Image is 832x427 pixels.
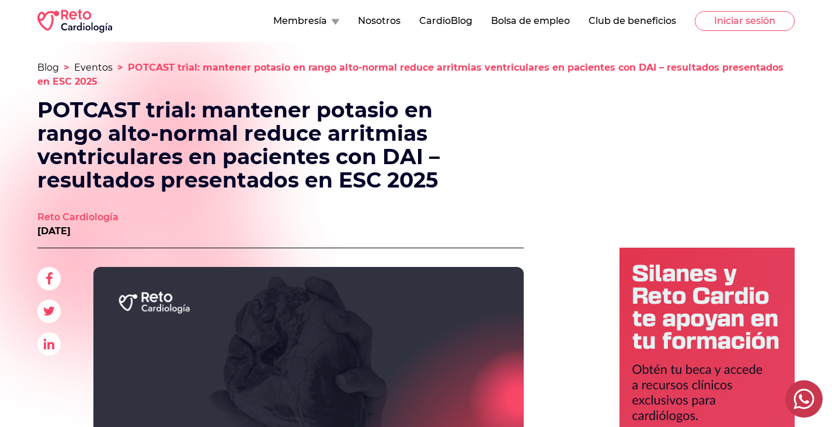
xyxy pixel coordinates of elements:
[491,14,570,28] button: Bolsa de empleo
[695,11,795,31] button: Iniciar sesión
[37,224,119,238] p: [DATE]
[117,62,123,73] span: >
[589,14,676,28] button: Club de beneficios
[419,14,472,28] button: CardioBlog
[273,14,339,28] button: Membresía
[358,14,401,28] button: Nosotros
[37,62,784,87] span: POTCAST trial: mantener potasio en rango alto-normal reduce arritmias ventriculares en pacientes ...
[74,62,113,73] a: Eventos
[64,62,69,73] span: >
[37,210,119,224] a: Reto Cardiología
[37,98,486,192] h1: POTCAST trial: mantener potasio en rango alto-normal reduce arritmias ventriculares en pacientes ...
[37,9,112,33] img: RETO Cardio Logo
[37,62,59,73] a: Blog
